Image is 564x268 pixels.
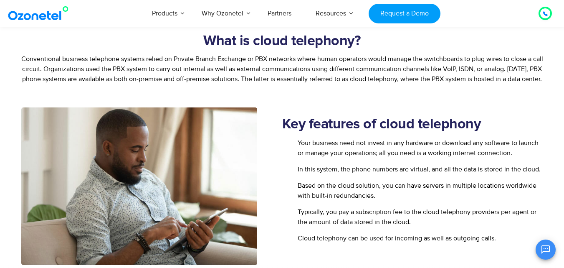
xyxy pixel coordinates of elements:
span: Based on the cloud solution, you can have servers in multiple locations worldwide with built-in r... [296,181,543,201]
h2: What is cloud telephony? [21,33,543,50]
span: In this system, the phone numbers are virtual, and all the data is stored in the cloud. [296,164,541,174]
span: Conventional business telephone systems relied on Private Branch Exchange or PBX networks where h... [21,55,543,83]
span: Cloud telephony can be used for incoming as well as outgoing calls. [296,233,496,243]
span: Your business need not invest in any hardware or download any software to launch or manage your o... [296,138,543,158]
span: Typically, you pay a subscription fee to the cloud telephony providers per agent or the amount of... [296,207,543,227]
h2: Key features of cloud telephony [282,116,543,133]
button: Open chat [536,240,556,260]
a: Request a Demo [369,4,440,23]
